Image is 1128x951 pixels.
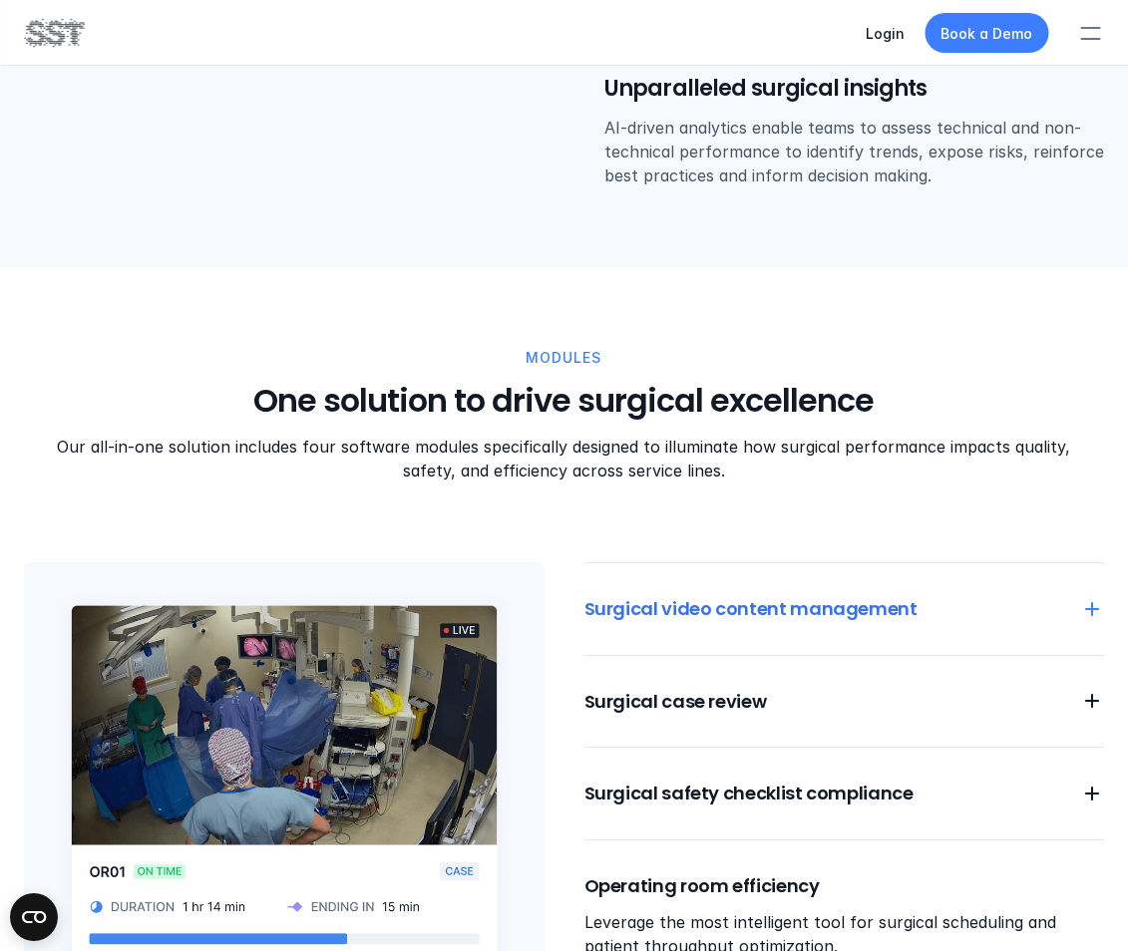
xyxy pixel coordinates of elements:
button: Open CMP widget [10,893,58,941]
p: MODULES [526,347,601,369]
p: Our all-in-one solution includes four software modules specifically designed to illuminate how su... [56,435,1071,482]
h6: Surgical case review [584,689,1057,714]
h3: One solution to drive surgical excellence [56,382,1071,424]
p: Book a Demo [940,23,1032,44]
a: Book a Demo [925,13,1048,53]
p: AI-driven analytics enable teams to assess technical and non-technical performance to identify tr... [604,116,1105,187]
img: SST logo [24,16,84,50]
h6: Surgical video content management [584,597,1057,622]
h5: Unparalleled surgical insights [604,74,1105,105]
h6: Surgical safety checklist compliance [584,782,1057,806]
h6: Operating room efficiency [584,873,1105,898]
a: Login [866,25,905,42]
